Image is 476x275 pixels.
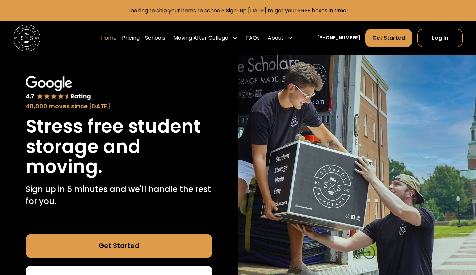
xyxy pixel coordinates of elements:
[317,34,360,41] a: [PHONE_NUMBER]
[26,234,212,258] a: Get Started
[246,29,260,47] a: FAQs
[128,7,348,14] a: Looking to ship your items to school? Sign-up [DATE] to get your FREE boxes in time!
[13,25,40,51] img: Storage Scholars main logo
[417,29,463,47] a: Log In
[145,29,165,47] a: Schools
[26,116,212,177] h1: Stress free student storage and moving.
[173,34,228,42] div: Moving After College
[26,102,212,111] div: 40,000 moves since [DATE]
[26,183,212,207] p: Sign up in 5 minutes and we'll handle the rest for you.
[101,29,117,47] a: Home
[265,29,296,47] div: About
[26,76,91,101] img: Google 4.7 star rating
[365,29,412,47] a: Get Started
[122,29,140,47] a: Pricing
[268,34,284,42] div: About
[171,29,241,47] div: Moving After College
